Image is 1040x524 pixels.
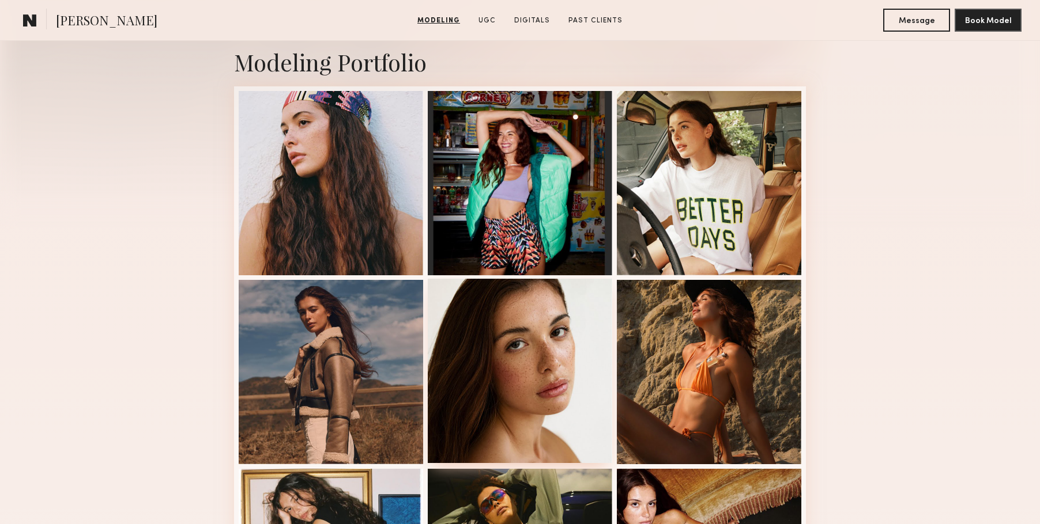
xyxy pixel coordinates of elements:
[234,47,806,77] div: Modeling Portfolio
[510,16,555,26] a: Digitals
[955,15,1022,25] a: Book Model
[56,12,157,32] span: [PERSON_NAME]
[413,16,465,26] a: Modeling
[564,16,627,26] a: Past Clients
[474,16,500,26] a: UGC
[883,9,950,32] button: Message
[955,9,1022,32] button: Book Model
